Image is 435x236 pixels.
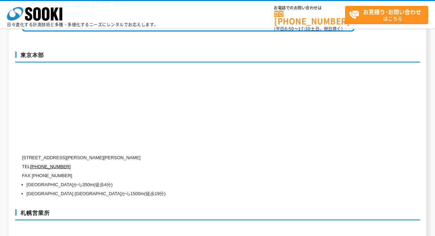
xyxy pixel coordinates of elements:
[274,26,343,32] span: (平日 ～ 土日、祝日除く)
[22,153,354,162] p: [STREET_ADDRESS][PERSON_NAME][PERSON_NAME]
[27,180,354,189] li: [GEOGRAPHIC_DATA]から350m(徒歩4分)
[15,52,420,63] h3: 東京本部
[15,209,420,220] h3: 札幌営業所
[363,8,421,16] strong: お見積り･お問い合わせ
[345,6,428,24] a: お見積り･お問い合わせはこちら
[284,26,294,32] span: 8:50
[30,164,71,169] a: [PHONE_NUMBER]
[349,6,428,24] span: はこちら
[22,171,354,180] p: FAX [PHONE_NUMBER]
[298,26,311,32] span: 17:30
[274,6,345,10] span: お電話でのお問い合わせは
[7,22,158,27] p: 日々進化する計測技術と多種・多様化するニーズにレンタルでお応えします。
[274,11,345,25] a: [PHONE_NUMBER]
[22,162,354,171] p: TEL
[27,189,354,198] li: [GEOGRAPHIC_DATA] [GEOGRAPHIC_DATA]から1500m(徒歩19分)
